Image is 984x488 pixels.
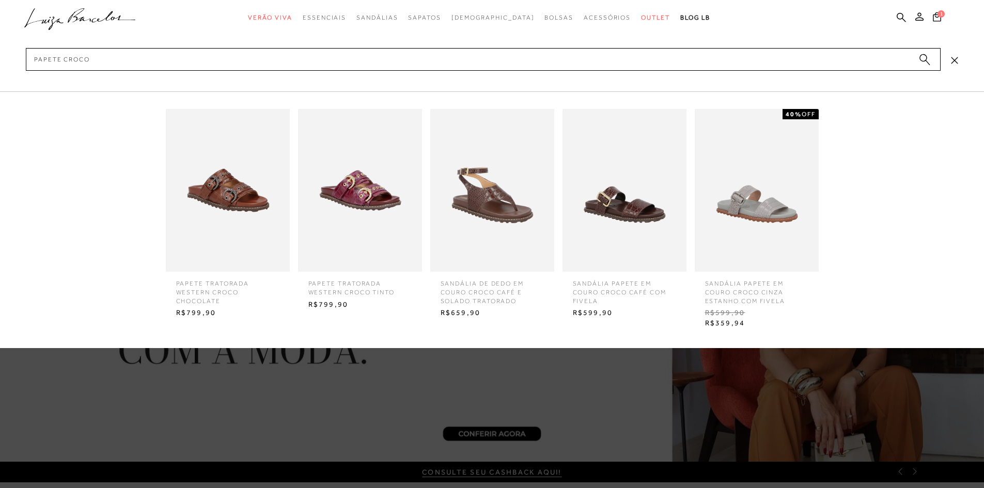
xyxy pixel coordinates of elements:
[303,14,346,21] span: Essenciais
[802,111,816,118] span: OFF
[930,11,944,25] button: 1
[248,8,292,27] a: categoryNavScreenReaderText
[168,305,287,321] span: R$799,90
[680,14,710,21] span: BLOG LB
[163,109,292,321] a: PAPETE TRATORADA WESTERN croco chocolate PAPETE TRATORADA WESTERN croco chocolate R$799,90
[303,8,346,27] a: categoryNavScreenReaderText
[938,10,945,18] span: 1
[166,109,290,272] img: PAPETE TRATORADA WESTERN croco chocolate
[451,14,535,21] span: [DEMOGRAPHIC_DATA]
[692,109,821,331] a: SANDÁLIA PAPETE EM COURO CROCO CINZA ESTANHO COM FIVELA 40%OFF SANDÁLIA PAPETE EM COURO CROCO CIN...
[408,8,441,27] a: categoryNavScreenReaderText
[433,305,552,321] span: R$659,90
[563,109,686,272] img: SANDÁLIA PAPETE EM COURO CROCO CAFÉ COM FIVELA
[544,14,573,21] span: Bolsas
[641,14,670,21] span: Outlet
[408,14,441,21] span: Sapatos
[298,109,422,272] img: PAPETE TRATORADA WESTERN CROCO TINTO
[301,297,419,312] span: R$799,90
[641,8,670,27] a: categoryNavScreenReaderText
[356,8,398,27] a: categoryNavScreenReaderText
[301,272,419,297] span: PAPETE TRATORADA WESTERN CROCO TINTO
[697,272,816,305] span: SANDÁLIA PAPETE EM COURO CROCO CINZA ESTANHO COM FIVELA
[680,8,710,27] a: BLOG LB
[565,305,684,321] span: R$599,90
[695,109,819,272] img: SANDÁLIA PAPETE EM COURO CROCO CINZA ESTANHO COM FIVELA
[786,111,802,118] strong: 40%
[430,109,554,272] img: SANDÁLIA DE DEDO EM COURO CROCO CAFÉ E SOLADO TRATORADO
[248,14,292,21] span: Verão Viva
[584,14,631,21] span: Acessórios
[584,8,631,27] a: categoryNavScreenReaderText
[428,109,557,321] a: SANDÁLIA DE DEDO EM COURO CROCO CAFÉ E SOLADO TRATORADO SANDÁLIA DE DEDO EM COURO CROCO CAFÉ E SO...
[451,8,535,27] a: noSubCategoriesText
[560,109,689,321] a: SANDÁLIA PAPETE EM COURO CROCO CAFÉ COM FIVELA SANDÁLIA PAPETE EM COURO CROCO CAFÉ COM FIVELA R$5...
[565,272,684,305] span: SANDÁLIA PAPETE EM COURO CROCO CAFÉ COM FIVELA
[168,272,287,305] span: PAPETE TRATORADA WESTERN croco chocolate
[697,316,816,331] span: R$359,94
[433,272,552,305] span: SANDÁLIA DE DEDO EM COURO CROCO CAFÉ E SOLADO TRATORADO
[697,305,816,321] span: R$599,90
[295,109,425,312] a: PAPETE TRATORADA WESTERN CROCO TINTO PAPETE TRATORADA WESTERN CROCO TINTO R$799,90
[544,8,573,27] a: categoryNavScreenReaderText
[356,14,398,21] span: Sandálias
[26,48,941,71] input: Buscar.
